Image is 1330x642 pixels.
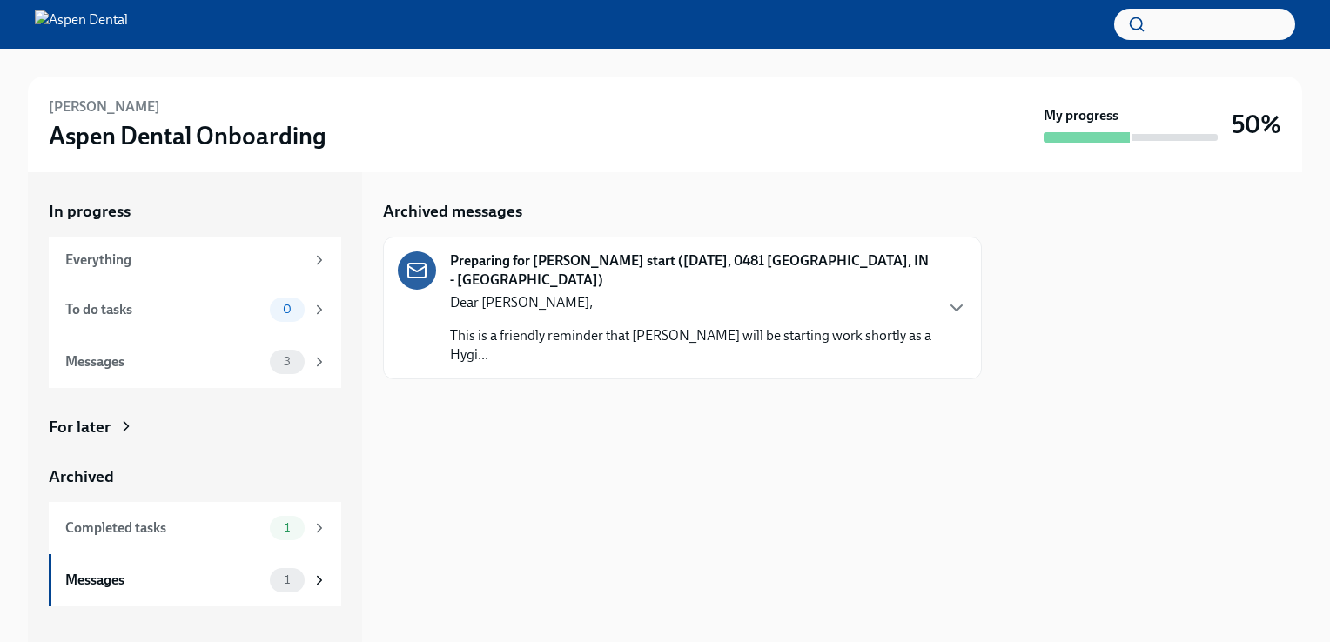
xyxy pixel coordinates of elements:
[274,521,300,534] span: 1
[49,554,341,606] a: Messages1
[49,416,341,438] a: For later
[49,465,341,488] a: Archived
[450,251,932,290] strong: Preparing for [PERSON_NAME] start ([DATE], 0481 [GEOGRAPHIC_DATA], IN - [GEOGRAPHIC_DATA])
[274,573,300,586] span: 1
[1232,109,1281,140] h3: 50%
[49,200,341,223] a: In progress
[273,355,301,368] span: 3
[49,120,326,151] h3: Aspen Dental Onboarding
[35,10,128,38] img: Aspen Dental
[49,336,341,388] a: Messages3
[49,502,341,554] a: Completed tasks1
[65,518,263,538] div: Completed tasks
[65,300,263,319] div: To do tasks
[450,326,932,364] p: This is a friendly reminder that [PERSON_NAME] will be starting work shortly as a Hygi...
[49,284,341,336] a: To do tasks0
[65,352,263,371] div: Messages
[383,200,522,223] h5: Archived messages
[65,571,263,590] div: Messages
[272,303,302,316] span: 0
[450,293,932,312] p: Dear [PERSON_NAME],
[49,237,341,284] a: Everything
[65,251,305,270] div: Everything
[1044,106,1118,125] strong: My progress
[49,416,111,438] div: For later
[49,97,160,117] h6: [PERSON_NAME]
